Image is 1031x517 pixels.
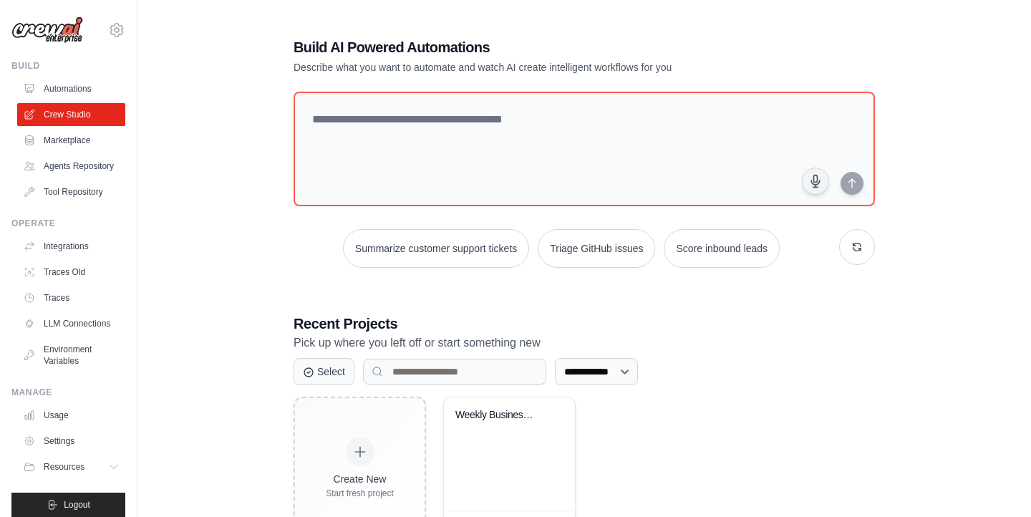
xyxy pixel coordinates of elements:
a: Traces [17,286,125,309]
button: Score inbound leads [664,229,780,268]
img: Logo [11,16,83,44]
a: Marketplace [17,129,125,152]
a: LLM Connections [17,312,125,335]
button: Summarize customer support tickets [343,229,529,268]
div: Manage [11,387,125,398]
button: Triage GitHub issues [538,229,655,268]
a: Agents Repository [17,155,125,178]
button: Resources [17,455,125,478]
button: Select [294,358,354,385]
a: Tool Repository [17,180,125,203]
span: Resources [44,461,84,473]
a: Automations [17,77,125,100]
div: Build [11,60,125,72]
div: Weekly Business Report Automation [455,409,542,422]
div: Operate [11,218,125,229]
a: Crew Studio [17,103,125,126]
a: Environment Variables [17,338,125,372]
div: Create New [326,472,394,486]
span: Logout [64,499,90,511]
p: Pick up where you left off or start something new [294,334,875,352]
a: Integrations [17,235,125,258]
div: Start fresh project [326,488,394,499]
h1: Build AI Powered Automations [294,37,775,57]
button: Click to speak your automation idea [802,168,829,195]
p: Describe what you want to automate and watch AI create intelligent workflows for you [294,60,775,74]
a: Traces Old [17,261,125,284]
a: Usage [17,404,125,427]
button: Logout [11,493,125,517]
h3: Recent Projects [294,314,875,334]
a: Settings [17,430,125,453]
button: Get new suggestions [839,229,875,265]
